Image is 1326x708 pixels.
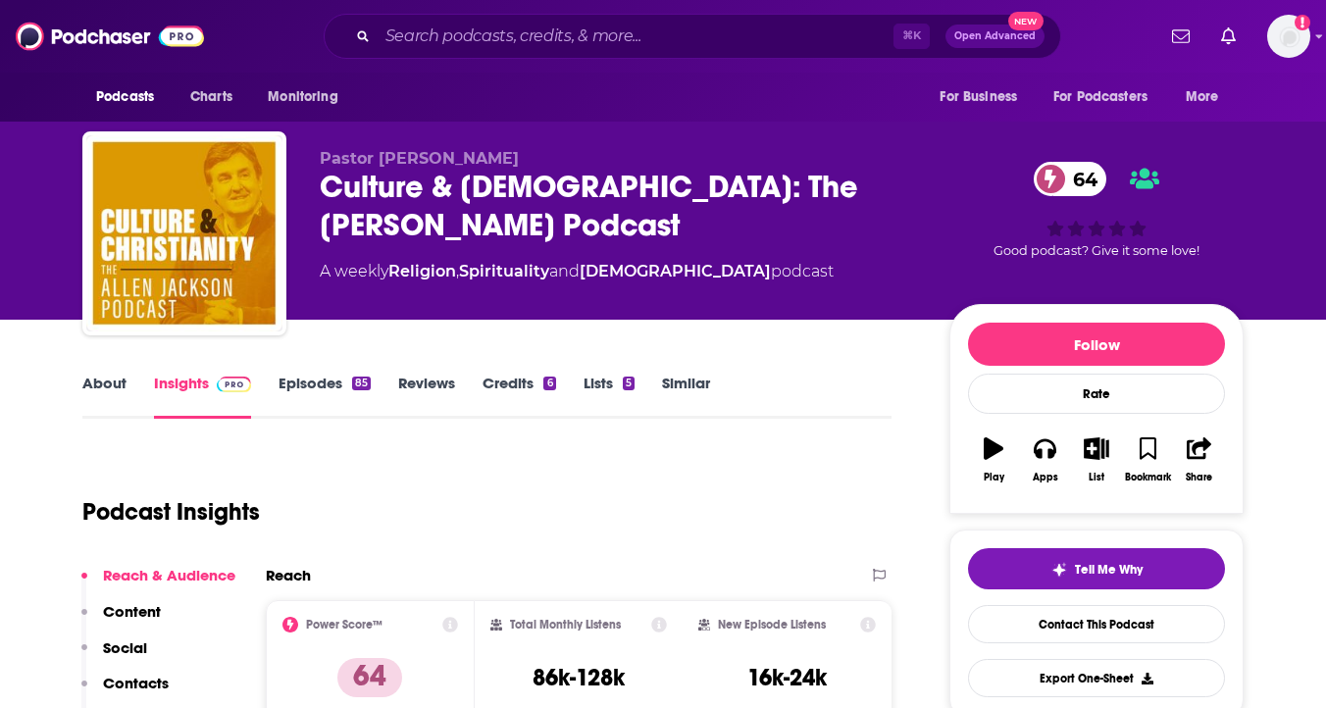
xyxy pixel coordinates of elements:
span: Monitoring [268,83,337,111]
button: open menu [82,78,179,116]
a: Religion [388,262,456,280]
div: 6 [543,377,555,390]
span: More [1186,83,1219,111]
h2: Reach [266,566,311,584]
span: and [549,262,580,280]
span: Pastor [PERSON_NAME] [320,149,519,168]
h2: New Episode Listens [718,618,826,632]
h3: 16k-24k [747,663,827,692]
button: Export One-Sheet [968,659,1225,697]
button: Bookmark [1122,425,1173,495]
img: User Profile [1267,15,1310,58]
button: Content [81,602,161,638]
div: Search podcasts, credits, & more... [324,14,1061,59]
a: Lists5 [584,374,635,419]
span: 64 [1053,162,1107,196]
button: open menu [1041,78,1176,116]
a: Contact This Podcast [968,605,1225,643]
a: Show notifications dropdown [1213,20,1244,53]
button: Show profile menu [1267,15,1310,58]
button: open menu [926,78,1042,116]
a: [DEMOGRAPHIC_DATA] [580,262,771,280]
button: List [1071,425,1122,495]
div: A weekly podcast [320,260,834,283]
img: Podchaser - Follow, Share and Rate Podcasts [16,18,204,55]
button: open menu [254,78,363,116]
div: Bookmark [1125,472,1171,483]
a: Charts [178,78,244,116]
span: Logged in as tnzgift615 [1267,15,1310,58]
a: Spirituality [459,262,549,280]
h3: 86k-128k [533,663,625,692]
p: Social [103,638,147,657]
a: Episodes85 [279,374,371,419]
button: Social [81,638,147,675]
img: tell me why sparkle [1051,562,1067,578]
div: 64Good podcast? Give it some love! [949,149,1244,271]
span: For Podcasters [1053,83,1147,111]
div: List [1089,472,1104,483]
button: open menu [1172,78,1244,116]
h2: Total Monthly Listens [510,618,621,632]
h1: Podcast Insights [82,497,260,527]
a: Credits6 [483,374,555,419]
span: Tell Me Why [1075,562,1143,578]
a: Similar [662,374,710,419]
button: Open AdvancedNew [945,25,1045,48]
span: ⌘ K [893,24,930,49]
p: Content [103,602,161,621]
a: Reviews [398,374,455,419]
p: Reach & Audience [103,566,235,584]
div: Apps [1033,472,1058,483]
a: InsightsPodchaser Pro [154,374,251,419]
span: , [456,262,459,280]
span: Good podcast? Give it some love! [994,243,1199,258]
div: Share [1186,472,1212,483]
div: 85 [352,377,371,390]
img: Culture & Christianity: The Allen Jackson Podcast [86,135,282,331]
button: Follow [968,323,1225,366]
span: Open Advanced [954,31,1036,41]
img: Podchaser Pro [217,377,251,392]
a: 64 [1034,162,1107,196]
a: Show notifications dropdown [1164,20,1198,53]
div: Play [984,472,1004,483]
span: New [1008,12,1044,30]
div: Rate [968,374,1225,414]
div: 5 [623,377,635,390]
button: Reach & Audience [81,566,235,602]
button: Play [968,425,1019,495]
span: Charts [190,83,232,111]
span: Podcasts [96,83,154,111]
h2: Power Score™ [306,618,382,632]
p: 64 [337,658,402,697]
svg: Add a profile image [1295,15,1310,30]
input: Search podcasts, credits, & more... [378,21,893,52]
button: tell me why sparkleTell Me Why [968,548,1225,589]
button: Share [1174,425,1225,495]
span: For Business [940,83,1017,111]
button: Apps [1019,425,1070,495]
a: About [82,374,127,419]
p: Contacts [103,674,169,692]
